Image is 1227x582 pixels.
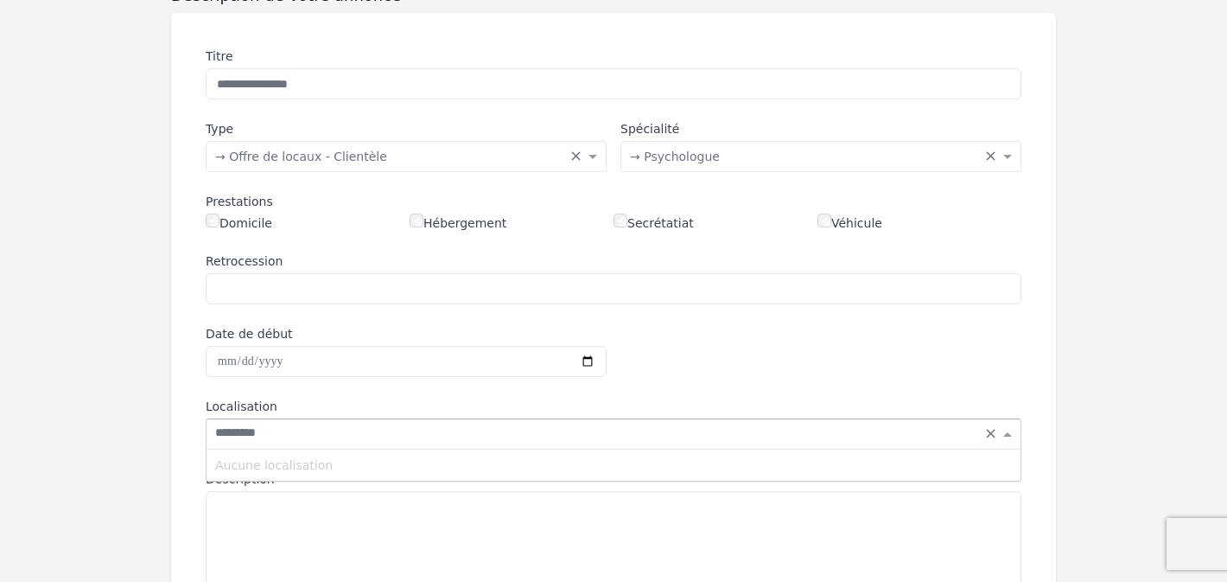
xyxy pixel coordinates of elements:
[817,214,882,232] label: Véhicule
[613,214,694,232] label: Secrétatiat
[206,193,1021,210] div: Prestations
[410,214,506,232] label: Hébergement
[410,214,423,227] input: Hébergement
[613,214,627,227] input: Secrétatiat
[817,214,831,227] input: Véhicule
[984,425,999,443] span: Clear all
[206,325,607,342] label: Date de début
[206,120,607,138] label: Type
[206,214,219,227] input: Domicile
[206,449,1021,482] ng-dropdown-panel: Options list
[620,120,1021,138] label: Spécialité
[984,148,999,165] span: Clear all
[569,148,584,165] span: Clear all
[206,214,272,232] label: Domicile
[207,450,1020,481] div: Aucune localisation
[206,398,1021,415] label: Localisation
[206,48,1021,65] label: Titre
[206,253,1021,270] label: Retrocession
